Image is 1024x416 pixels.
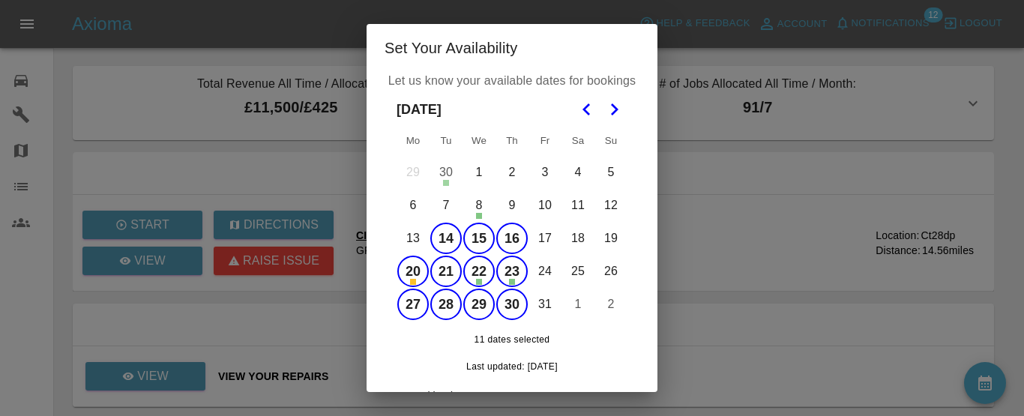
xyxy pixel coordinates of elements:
[595,190,627,221] button: Sunday, October 12th, 2025
[430,289,462,320] button: Tuesday, October 28th, 2025, selected
[562,190,594,221] button: Saturday, October 11th, 2025
[463,157,495,188] button: Wednesday, October 1st, 2025
[529,190,561,221] button: Friday, October 10th, 2025
[397,333,627,348] span: 11 dates selected
[397,126,430,156] th: Monday
[430,157,462,188] button: Tuesday, September 30th, 2025
[466,361,558,372] span: Last updated: [DATE]
[600,96,627,123] button: Go to the Next Month
[385,387,639,405] div: Your Workload:
[594,126,627,156] th: Sunday
[367,24,657,72] h2: Set Your Availability
[430,190,462,221] button: Tuesday, October 7th, 2025
[397,93,442,126] span: [DATE]
[496,126,528,156] th: Thursday
[561,126,594,156] th: Saturday
[397,126,627,321] table: October 2025
[529,157,561,188] button: Friday, October 3rd, 2025
[496,256,528,287] button: Thursday, October 23rd, 2025, selected
[562,256,594,287] button: Saturday, October 25th, 2025
[397,223,429,254] button: Monday, October 13th, 2025
[463,223,495,254] button: Wednesday, October 15th, 2025, selected
[573,96,600,123] button: Go to the Previous Month
[562,157,594,188] button: Saturday, October 4th, 2025
[595,289,627,320] button: Sunday, November 2nd, 2025
[496,157,528,188] button: Thursday, October 2nd, 2025
[595,157,627,188] button: Sunday, October 5th, 2025
[385,72,639,90] p: Let us know your available dates for bookings
[397,157,429,188] button: Today, Monday, September 29th, 2025
[496,223,528,254] button: Thursday, October 16th, 2025, selected
[528,126,561,156] th: Friday
[463,256,495,287] button: Wednesday, October 22nd, 2025, selected
[430,256,462,287] button: Tuesday, October 21st, 2025, selected
[529,256,561,287] button: Friday, October 24th, 2025
[496,190,528,221] button: Thursday, October 9th, 2025
[595,256,627,287] button: Sunday, October 26th, 2025
[463,289,495,320] button: Wednesday, October 29th, 2025, selected
[529,223,561,254] button: Friday, October 17th, 2025
[430,223,462,254] button: Tuesday, October 14th, 2025, selected
[463,126,496,156] th: Wednesday
[430,126,463,156] th: Tuesday
[562,289,594,320] button: Saturday, November 1st, 2025
[397,289,429,320] button: Monday, October 27th, 2025, selected
[529,289,561,320] button: Friday, October 31st, 2025
[463,190,495,221] button: Wednesday, October 8th, 2025
[595,223,627,254] button: Sunday, October 19th, 2025
[496,289,528,320] button: Thursday, October 30th, 2025, selected
[397,190,429,221] button: Monday, October 6th, 2025
[397,256,429,287] button: Monday, October 20th, 2025, selected
[562,223,594,254] button: Saturday, October 18th, 2025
